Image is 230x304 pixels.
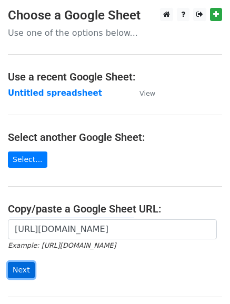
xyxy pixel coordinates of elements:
input: Paste your Google Sheet URL here [8,219,217,239]
h4: Select another Google Sheet: [8,131,222,144]
input: Next [8,262,35,278]
a: View [129,88,155,98]
small: Example: [URL][DOMAIN_NAME] [8,241,116,249]
p: Use one of the options below... [8,27,222,38]
a: Untitled spreadsheet [8,88,102,98]
h4: Use a recent Google Sheet: [8,70,222,83]
h3: Choose a Google Sheet [8,8,222,23]
iframe: Chat Widget [177,254,230,304]
h4: Copy/paste a Google Sheet URL: [8,202,222,215]
small: View [139,89,155,97]
a: Select... [8,151,47,168]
